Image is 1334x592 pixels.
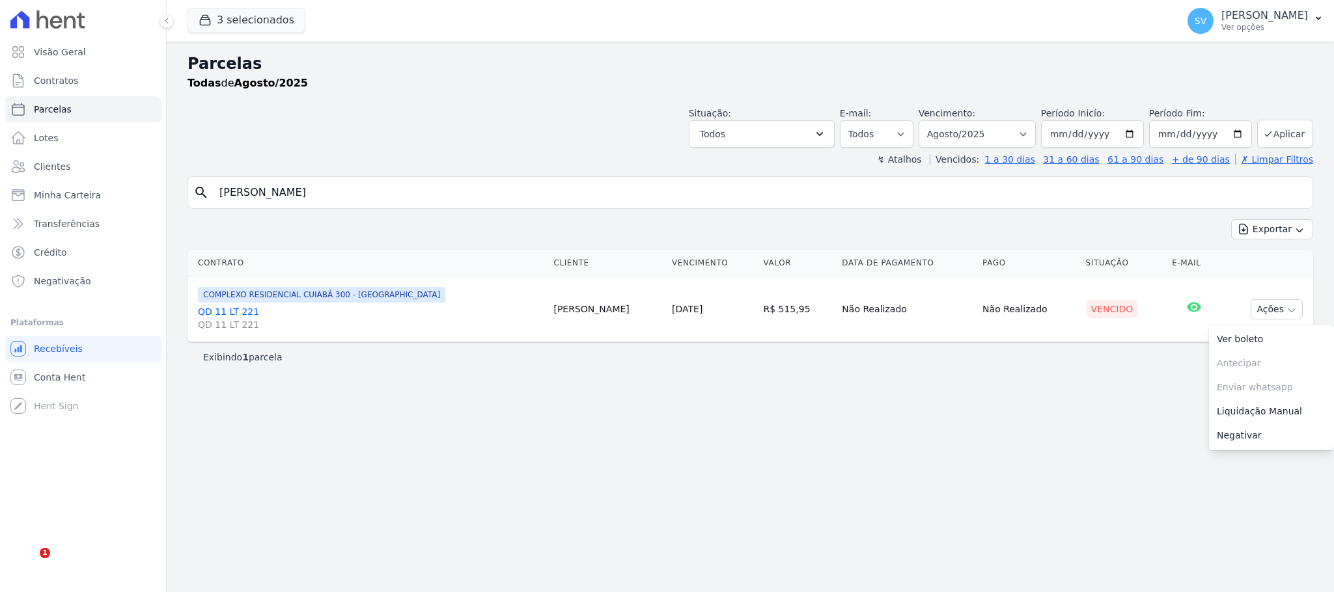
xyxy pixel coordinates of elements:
[1149,107,1252,120] label: Período Fim:
[1041,108,1105,118] label: Período Inicío:
[34,275,91,288] span: Negativação
[1167,250,1221,276] th: E-mail
[758,276,837,342] td: R$ 515,95
[667,250,758,276] th: Vencimento
[930,154,979,165] label: Vencidos:
[1081,250,1167,276] th: Situação
[700,126,725,142] span: Todos
[5,211,161,237] a: Transferências
[1235,154,1313,165] a: ✗ Limpar Filtros
[919,108,975,118] label: Vencimento:
[212,180,1307,206] input: Buscar por nome do lote ou do cliente
[234,77,308,89] strong: Agosto/2025
[34,189,101,202] span: Minha Carteira
[877,154,921,165] label: ↯ Atalhos
[34,160,70,173] span: Clientes
[5,182,161,208] a: Minha Carteira
[1107,154,1163,165] a: 61 a 90 dias
[5,39,161,65] a: Visão Geral
[1195,16,1206,25] span: SV
[10,315,156,330] div: Plataformas
[1177,3,1334,39] button: SV [PERSON_NAME] Ver opções
[188,8,305,33] button: 3 selecionados
[837,250,977,276] th: Data de Pagamento
[188,77,221,89] strong: Todas
[34,131,59,144] span: Lotes
[193,185,209,200] i: search
[977,250,1081,276] th: Pago
[34,217,100,230] span: Transferências
[188,52,1313,75] h2: Parcelas
[198,318,543,331] span: QD 11 LT 221
[5,68,161,94] a: Contratos
[837,276,977,342] td: Não Realizado
[198,305,543,331] a: QD 11 LT 221QD 11 LT 221
[188,75,308,91] p: de
[1172,154,1230,165] a: + de 90 dias
[34,103,72,116] span: Parcelas
[689,108,731,118] label: Situação:
[5,96,161,122] a: Parcelas
[1221,22,1308,33] p: Ver opções
[34,342,83,355] span: Recebíveis
[10,466,270,557] iframe: Intercom notifications mensagem
[5,336,161,362] a: Recebíveis
[985,154,1035,165] a: 1 a 30 dias
[34,46,86,59] span: Visão Geral
[548,250,667,276] th: Cliente
[34,246,67,259] span: Crédito
[758,250,837,276] th: Valor
[1209,327,1334,351] a: Ver boleto
[689,120,835,148] button: Todos
[40,548,50,558] span: 1
[13,548,44,579] iframe: Intercom live chat
[1086,300,1139,318] div: Vencido
[5,364,161,390] a: Conta Hent
[5,154,161,180] a: Clientes
[188,250,548,276] th: Contrato
[203,351,283,364] p: Exibindo parcela
[1043,154,1099,165] a: 31 a 60 dias
[672,304,702,314] a: [DATE]
[5,125,161,151] a: Lotes
[1221,9,1308,22] p: [PERSON_NAME]
[548,276,667,342] td: [PERSON_NAME]
[1231,219,1313,239] button: Exportar
[5,268,161,294] a: Negativação
[840,108,872,118] label: E-mail:
[5,239,161,265] a: Crédito
[34,74,78,87] span: Contratos
[1257,120,1313,148] button: Aplicar
[34,371,85,384] span: Conta Hent
[242,352,249,362] b: 1
[977,276,1081,342] td: Não Realizado
[1251,299,1303,319] button: Ações
[198,287,445,303] span: COMPLEXO RESIDENCIAL CUIABÁ 300 - [GEOGRAPHIC_DATA]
